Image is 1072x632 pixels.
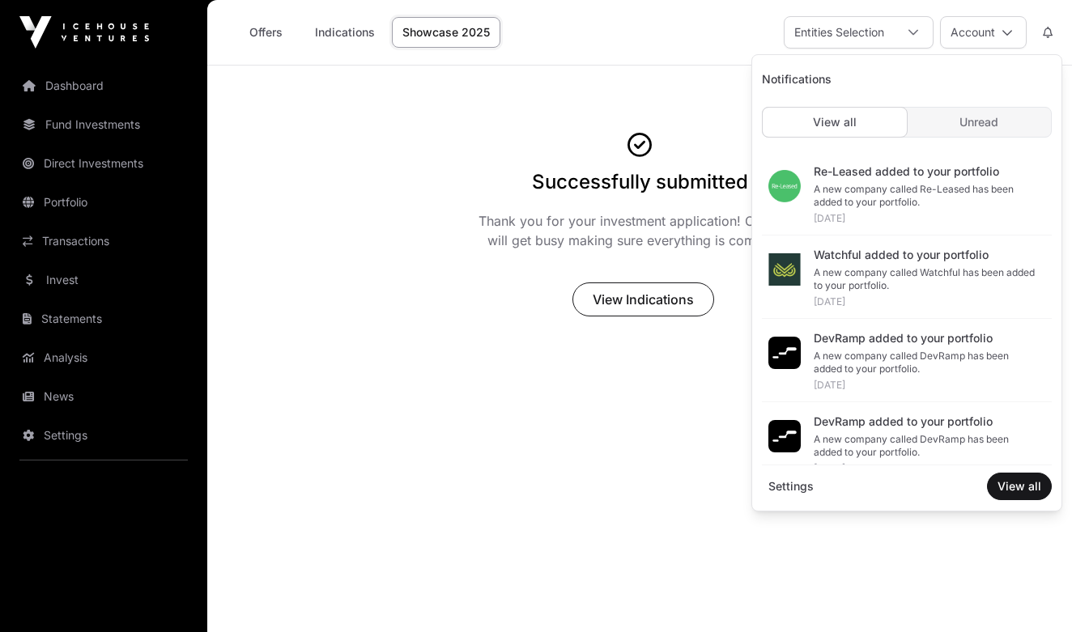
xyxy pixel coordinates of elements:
[13,68,194,104] a: Dashboard
[473,211,806,250] p: Thank you for your investment application! Our team will get busy making sure everything is compl...
[13,185,194,220] a: Portfolio
[13,379,194,414] a: News
[13,107,194,142] a: Fund Investments
[814,433,1039,459] div: A new company called DevRamp has been added to your portfolio.
[233,17,298,48] a: Offers
[572,282,714,316] button: View Indications
[768,337,801,369] img: SVGs_DevRamp.svg
[19,16,149,49] img: Icehouse Ventures Logo
[991,554,1072,632] iframe: Chat Widget
[762,320,1052,402] a: DevRamp added to your portfolioA new company called DevRamp has been added to your portfolio.[DATE]
[987,473,1052,500] button: View all
[768,253,801,286] img: watchful_ai_logo.jpeg
[768,420,801,452] img: SVGs_DevRamp.svg
[814,462,1039,475] div: [DATE]
[940,16,1027,49] button: Account
[998,478,1041,494] span: View all
[593,290,694,309] span: View Indications
[959,114,998,130] span: Unread
[814,247,1039,263] div: Watchful added to your portfolio
[814,212,1039,225] div: [DATE]
[762,154,1052,235] a: Re-Leased added to your portfolioA new company called Re-Leased has been added to your portfolio....
[13,301,194,337] a: Statements
[762,237,1052,319] a: Watchful added to your portfolioA new company called Watchful has been added to your portfolio.[D...
[13,418,194,453] a: Settings
[13,223,194,259] a: Transactions
[532,169,748,195] h1: Successfully submitted
[13,262,194,298] a: Invest
[814,379,1039,392] div: [DATE]
[13,340,194,375] a: Analysis
[814,330,1039,346] div: DevRamp added to your portfolio
[13,146,194,181] a: Direct Investments
[814,266,1039,292] div: A new company called Watchful has been added to your portfolio.
[762,404,1052,486] a: DevRamp added to your portfolioA new company called DevRamp has been added to your portfolio.[DATE]
[762,472,820,501] a: Settings
[785,17,894,48] div: Entities Selection
[814,183,1039,209] div: A new company called Re-Leased has been added to your portfolio.
[755,65,838,94] span: Notifications
[814,163,1039,180] div: Re-Leased added to your portfolio
[392,17,500,48] a: Showcase 2025
[304,17,385,48] a: Indications
[768,170,801,202] img: download.png
[814,414,1039,430] div: DevRamp added to your portfolio
[814,350,1039,375] div: A new company called DevRamp has been added to your portfolio.
[814,295,1039,308] div: [DATE]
